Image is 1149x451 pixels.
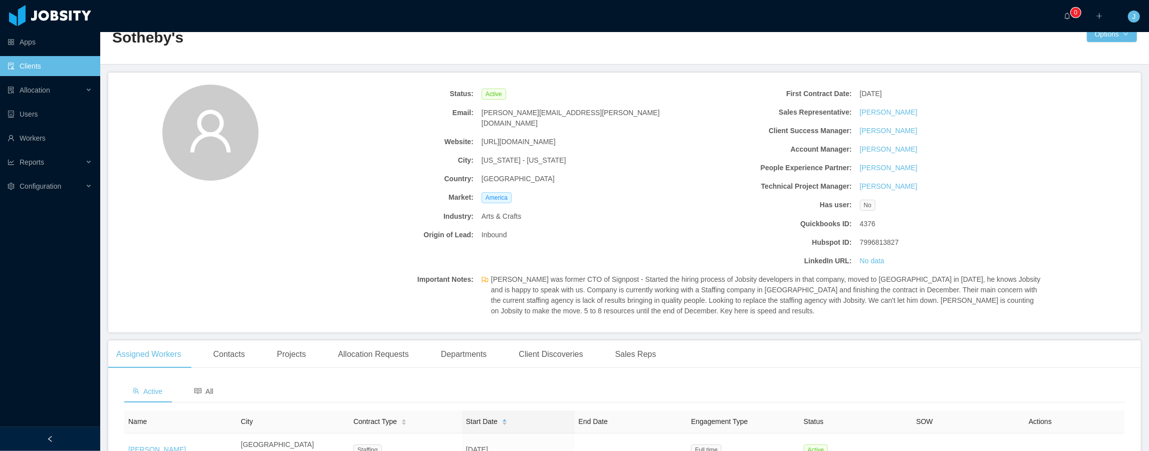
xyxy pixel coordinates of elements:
div: Sort [502,417,508,424]
b: Client Success Manager: [670,126,851,136]
div: Departments [433,340,495,368]
div: Sort [401,417,407,424]
i: icon: plus [1096,13,1103,20]
i: icon: line-chart [8,159,15,166]
a: icon: robotUsers [8,104,92,124]
b: Technical Project Manager: [670,181,851,192]
b: Market: [293,192,474,203]
b: People Experience Partner: [670,163,851,173]
div: Sales Reps [607,340,664,368]
span: Actions [1029,417,1052,425]
a: No data [860,256,884,266]
span: [PERSON_NAME][EMAIL_ADDRESS][PERSON_NAME][DOMAIN_NAME] [482,108,662,129]
b: Origin of Lead: [293,230,474,240]
i: icon: team [132,387,139,394]
span: [URL][DOMAIN_NAME] [482,137,556,147]
div: Projects [269,340,314,368]
span: Inbound [482,230,507,240]
span: [PERSON_NAME] was former CTO of Signpost - Started the hiring process of Jobsity developers in th... [491,274,1041,316]
span: 7996813827 [860,237,899,248]
span: Allocation [20,86,50,94]
a: [PERSON_NAME] [860,126,917,136]
i: icon: setting [8,183,15,190]
span: Configuration [20,182,61,190]
b: Industry: [293,211,474,222]
i: icon: caret-down [502,421,507,424]
span: Contract Type [353,416,397,427]
button: Optionsicon: down [1087,26,1137,42]
b: Hubspot ID: [670,237,851,248]
span: Status [804,417,824,425]
span: Start Date [466,416,498,427]
a: icon: userWorkers [8,128,92,148]
i: icon: caret-down [401,421,407,424]
div: Client Discoveries [511,340,591,368]
a: icon: appstoreApps [8,32,92,52]
sup: 0 [1071,8,1081,18]
i: icon: caret-up [401,417,407,420]
b: Country: [293,174,474,184]
b: LinkedIn URL: [670,256,851,266]
span: SOW [916,417,933,425]
span: End Date [579,417,608,425]
span: America [482,192,512,203]
div: Assigned Workers [108,340,189,368]
h2: Sotheby's [112,28,625,48]
div: Contacts [205,340,253,368]
i: icon: user [186,107,235,155]
i: icon: bell [1064,13,1071,20]
span: City [241,417,253,425]
b: Account Manager: [670,144,851,155]
div: [DATE] [856,85,1045,103]
span: [US_STATE] - [US_STATE] [482,155,566,166]
b: First Contract Date: [670,89,851,99]
b: Status: [293,89,474,99]
span: J [1132,11,1136,23]
i: icon: caret-up [502,417,507,420]
a: [PERSON_NAME] [860,107,917,118]
span: 4376 [860,219,875,229]
b: Quickbooks ID: [670,219,851,229]
span: Engagement Type [691,417,748,425]
a: [PERSON_NAME] [860,163,917,173]
i: icon: read [194,387,201,394]
b: Website: [293,137,474,147]
a: icon: auditClients [8,56,92,76]
b: Important Notes: [293,274,474,285]
span: Arts & Crafts [482,211,521,222]
a: [PERSON_NAME] [860,144,917,155]
b: Email: [293,108,474,118]
b: City: [293,155,474,166]
span: Active [132,387,162,395]
div: Allocation Requests [330,340,416,368]
span: Reports [20,158,44,166]
span: Name [128,417,147,425]
span: All [194,387,213,395]
b: Has user: [670,200,851,210]
span: flag [482,276,489,318]
a: [PERSON_NAME] [860,181,917,192]
i: icon: solution [8,87,15,94]
span: Active [482,89,506,100]
span: No [860,200,875,211]
span: [GEOGRAPHIC_DATA] [482,174,555,184]
b: Sales Representative: [670,107,851,118]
